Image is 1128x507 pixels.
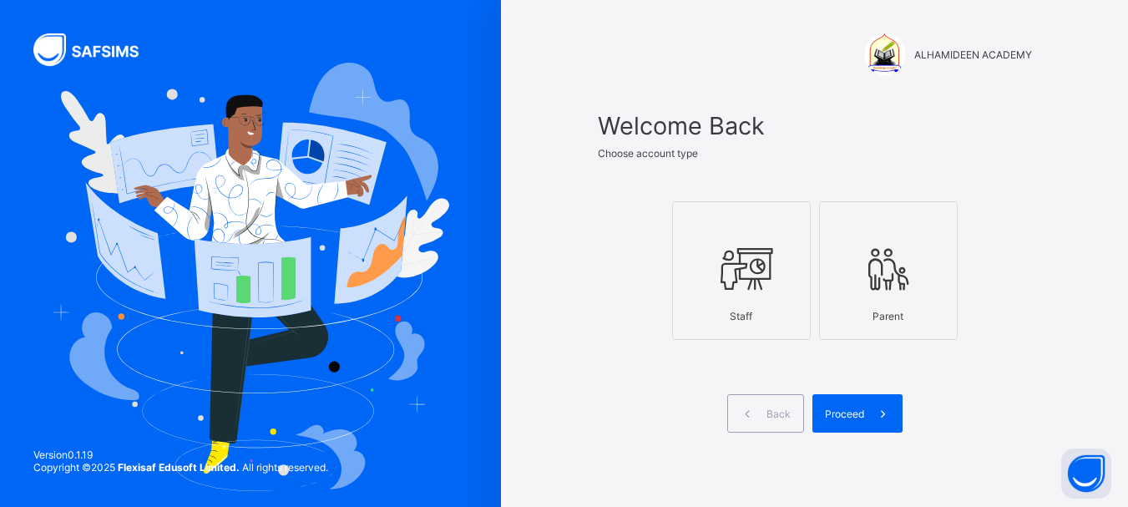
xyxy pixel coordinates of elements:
[828,302,948,331] div: Parent
[52,63,449,490] img: Hero Image
[118,461,240,474] strong: Flexisaf Edusoft Limited.
[825,408,864,420] span: Proceed
[766,408,791,420] span: Back
[1061,449,1111,499] button: Open asap
[914,48,1032,61] span: ALHAMIDEEN ACADEMY
[598,111,1032,140] span: Welcome Back
[33,461,328,474] span: Copyright © 2025 All rights reserved.
[33,33,159,66] img: SAFSIMS Logo
[681,302,802,331] div: Staff
[598,147,698,160] span: Choose account type
[33,449,328,461] span: Version 0.1.19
